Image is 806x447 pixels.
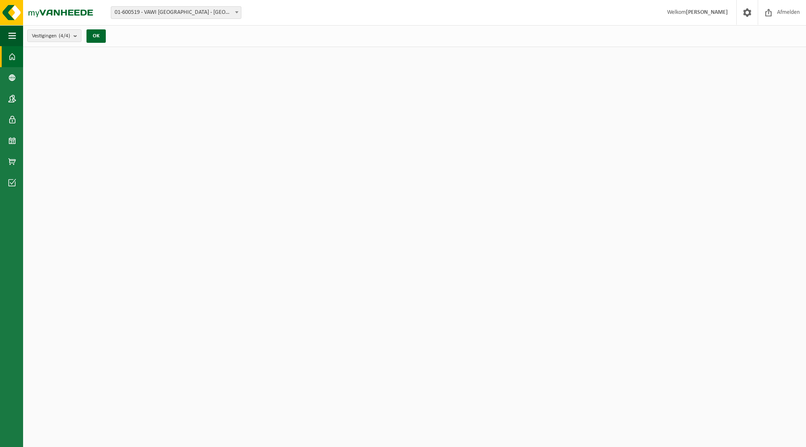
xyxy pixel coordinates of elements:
span: Vestigingen [32,30,70,42]
span: 01-600519 - VAWI NV - ANTWERPEN [111,7,241,18]
span: 01-600519 - VAWI NV - ANTWERPEN [111,6,241,19]
strong: [PERSON_NAME] [686,9,728,16]
button: OK [86,29,106,43]
button: Vestigingen(4/4) [27,29,81,42]
count: (4/4) [59,33,70,39]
